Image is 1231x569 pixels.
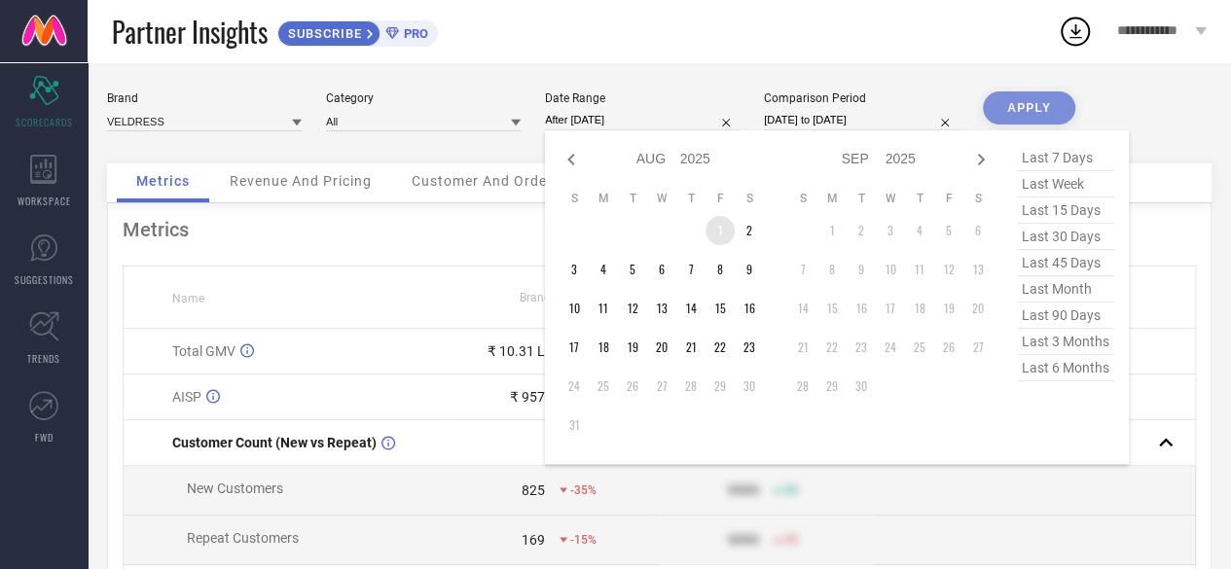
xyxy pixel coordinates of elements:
td: Sun Sep 21 2025 [788,333,817,362]
th: Saturday [963,191,993,206]
div: Open download list [1058,14,1093,49]
td: Wed Sep 03 2025 [876,216,905,245]
td: Fri Aug 29 2025 [706,372,735,401]
th: Thursday [905,191,934,206]
td: Sun Aug 03 2025 [560,255,589,284]
span: Brand Value [520,291,584,304]
div: ₹ 957 [510,389,545,405]
span: FWD [35,430,54,445]
span: Revenue And Pricing [230,173,372,189]
td: Tue Sep 23 2025 [847,333,876,362]
td: Sat Sep 13 2025 [963,255,993,284]
td: Sat Aug 30 2025 [735,372,764,401]
th: Sunday [788,191,817,206]
td: Sat Aug 16 2025 [735,294,764,323]
td: Mon Sep 01 2025 [817,216,847,245]
td: Fri Aug 15 2025 [706,294,735,323]
td: Thu Aug 14 2025 [676,294,706,323]
td: Thu Sep 25 2025 [905,333,934,362]
td: Tue Aug 26 2025 [618,372,647,401]
span: TRENDS [27,351,60,366]
td: Mon Sep 29 2025 [817,372,847,401]
div: Date Range [545,91,740,105]
td: Tue Aug 12 2025 [618,294,647,323]
th: Monday [817,191,847,206]
td: Fri Sep 26 2025 [934,333,963,362]
td: Fri Aug 22 2025 [706,333,735,362]
td: Wed Aug 20 2025 [647,333,676,362]
td: Mon Aug 18 2025 [589,333,618,362]
span: last 90 days [1017,302,1114,329]
span: New Customers [187,480,283,496]
td: Thu Sep 04 2025 [905,216,934,245]
input: Select date range [545,110,740,130]
td: Wed Aug 27 2025 [647,372,676,401]
span: last 45 days [1017,250,1114,276]
td: Thu Aug 21 2025 [676,333,706,362]
td: Mon Aug 25 2025 [589,372,618,401]
span: Metrics [136,173,190,189]
td: Sat Aug 09 2025 [735,255,764,284]
td: Wed Aug 06 2025 [647,255,676,284]
td: Tue Aug 19 2025 [618,333,647,362]
td: Wed Sep 17 2025 [876,294,905,323]
td: Sat Sep 20 2025 [963,294,993,323]
td: Mon Sep 15 2025 [817,294,847,323]
span: last 6 months [1017,355,1114,381]
span: last month [1017,276,1114,302]
span: SUBSCRIBE [278,26,367,41]
th: Thursday [676,191,706,206]
th: Sunday [560,191,589,206]
td: Sun Aug 24 2025 [560,372,589,401]
td: Sat Sep 27 2025 [963,333,993,362]
th: Friday [934,191,963,206]
div: Metrics [123,218,1196,241]
td: Wed Sep 24 2025 [876,333,905,362]
span: PRO [399,26,428,41]
span: SUGGESTIONS [15,272,74,287]
th: Wednesday [876,191,905,206]
span: last 30 days [1017,224,1114,250]
div: 825 [522,482,545,498]
td: Tue Sep 16 2025 [847,294,876,323]
span: Partner Insights [112,12,268,52]
td: Sun Sep 28 2025 [788,372,817,401]
div: Brand [107,91,302,105]
span: last week [1017,171,1114,197]
td: Fri Aug 08 2025 [706,255,735,284]
th: Saturday [735,191,764,206]
td: Fri Sep 05 2025 [934,216,963,245]
td: Fri Sep 19 2025 [934,294,963,323]
th: Wednesday [647,191,676,206]
th: Tuesday [618,191,647,206]
td: Mon Aug 11 2025 [589,294,618,323]
span: -35% [570,483,597,497]
span: Customer And Orders [412,173,561,189]
span: last 15 days [1017,197,1114,224]
th: Monday [589,191,618,206]
td: Sun Aug 31 2025 [560,410,589,440]
td: Mon Sep 22 2025 [817,333,847,362]
th: Friday [706,191,735,206]
span: Customer Count (New vs Repeat) [172,435,377,450]
div: ₹ 10.31 L [488,343,545,359]
a: SUBSCRIBEPRO [277,16,438,47]
span: Total GMV [172,343,235,359]
div: 9999 [728,482,759,498]
td: Tue Sep 30 2025 [847,372,876,401]
td: Sat Aug 02 2025 [735,216,764,245]
div: Category [326,91,521,105]
td: Mon Sep 08 2025 [817,255,847,284]
span: 50 [784,483,798,497]
span: last 7 days [1017,145,1114,171]
td: Wed Sep 10 2025 [876,255,905,284]
span: -15% [570,533,597,547]
div: 9999 [728,532,759,548]
td: Thu Aug 07 2025 [676,255,706,284]
span: AISP [172,389,201,405]
td: Sun Aug 17 2025 [560,333,589,362]
td: Thu Sep 18 2025 [905,294,934,323]
td: Tue Aug 05 2025 [618,255,647,284]
span: WORKSPACE [18,194,71,208]
td: Tue Sep 02 2025 [847,216,876,245]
